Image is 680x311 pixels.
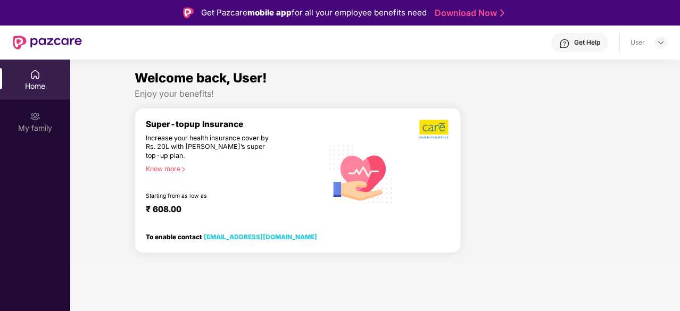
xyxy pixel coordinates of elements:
div: To enable contact [146,233,317,240]
div: ₹ 608.00 [146,204,312,217]
img: New Pazcare Logo [13,36,82,49]
div: Get Help [574,38,600,47]
div: User [631,38,645,47]
img: svg+xml;base64,PHN2ZyB3aWR0aD0iMjAiIGhlaWdodD0iMjAiIHZpZXdCb3g9IjAgMCAyMCAyMCIgZmlsbD0ibm9uZSIgeG... [30,111,40,122]
img: svg+xml;base64,PHN2ZyB4bWxucz0iaHR0cDovL3d3dy53My5vcmcvMjAwMC9zdmciIHhtbG5zOnhsaW5rPSJodHRwOi8vd3... [323,135,399,212]
div: Enjoy your benefits! [135,88,616,99]
img: svg+xml;base64,PHN2ZyBpZD0iSG9tZSIgeG1sbnM9Imh0dHA6Ly93d3cudzMub3JnLzIwMDAvc3ZnIiB3aWR0aD0iMjAiIG... [30,69,40,80]
img: svg+xml;base64,PHN2ZyBpZD0iSGVscC0zMngzMiIgeG1sbnM9Imh0dHA6Ly93d3cudzMub3JnLzIwMDAvc3ZnIiB3aWR0aD... [559,38,570,49]
a: [EMAIL_ADDRESS][DOMAIN_NAME] [204,233,317,241]
div: Super-topup Insurance [146,119,323,129]
img: svg+xml;base64,PHN2ZyBpZD0iRHJvcGRvd24tMzJ4MzIiIHhtbG5zPSJodHRwOi8vd3d3LnczLm9yZy8yMDAwL3N2ZyIgd2... [657,38,665,47]
div: Know more [146,165,317,172]
div: Starting from as low as [146,192,278,200]
a: Download Now [435,7,501,19]
img: Logo [183,7,194,18]
img: b5dec4f62d2307b9de63beb79f102df3.png [419,119,450,139]
span: right [180,166,186,172]
span: Welcome back, User! [135,70,267,86]
img: Stroke [500,7,504,19]
div: Get Pazcare for all your employee benefits need [201,6,427,19]
div: Increase your health insurance cover by Rs. 20L with [PERSON_NAME]’s super top-up plan. [146,134,277,161]
strong: mobile app [247,7,292,18]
